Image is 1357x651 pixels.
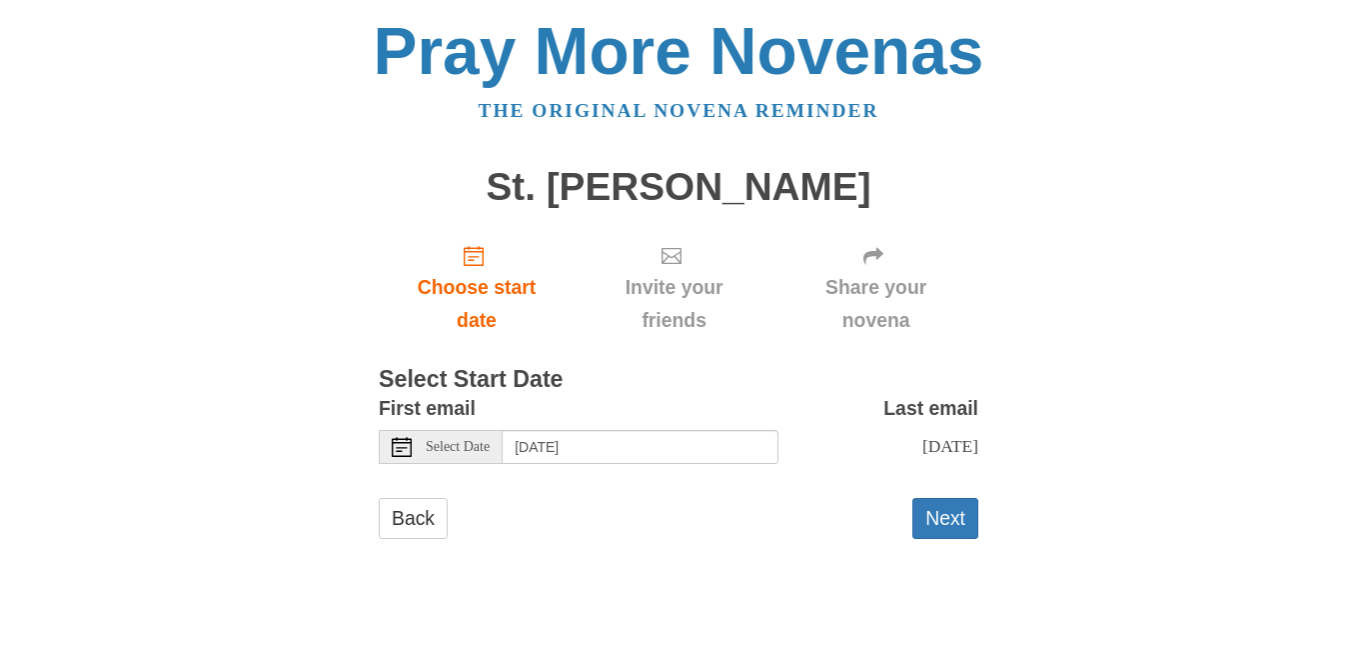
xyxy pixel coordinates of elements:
[379,367,978,393] h3: Select Start Date
[399,271,555,337] span: Choose start date
[922,436,978,456] span: [DATE]
[773,228,978,347] div: Click "Next" to confirm your start date first.
[379,228,575,347] a: Choose start date
[883,392,978,425] label: Last email
[379,498,448,539] a: Back
[793,271,958,337] span: Share your novena
[575,228,773,347] div: Click "Next" to confirm your start date first.
[595,271,753,337] span: Invite your friends
[379,166,978,209] h1: St. [PERSON_NAME]
[426,440,490,454] span: Select Date
[479,100,879,121] a: The original novena reminder
[374,14,984,88] a: Pray More Novenas
[912,498,978,539] button: Next
[379,392,476,425] label: First email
